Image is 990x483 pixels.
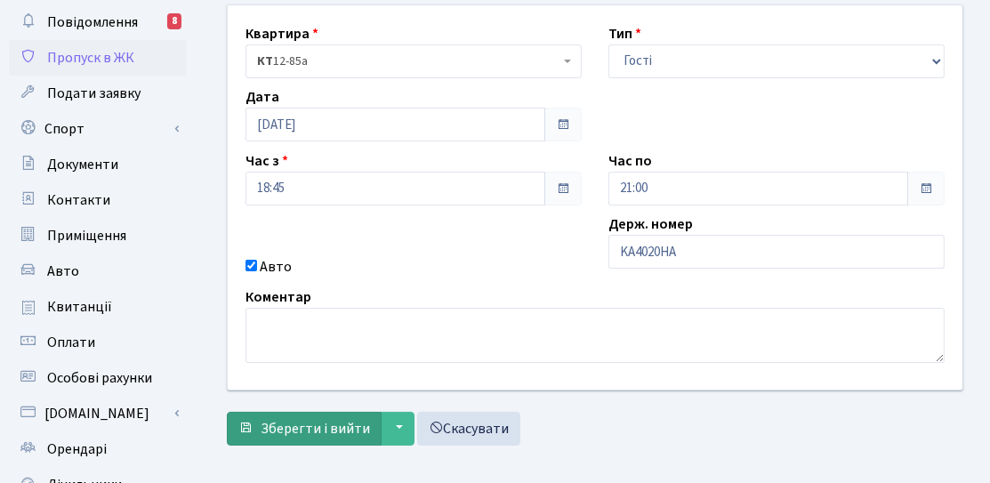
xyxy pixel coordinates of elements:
label: Авто [260,256,292,278]
a: Спорт [9,111,187,147]
label: Квартира [245,23,318,44]
span: Пропуск в ЖК [47,48,134,68]
a: Контакти [9,182,187,218]
span: <b>КТ</b>&nbsp;&nbsp;&nbsp;&nbsp;12-85а [257,52,559,70]
label: Держ. номер [608,213,693,235]
span: Квитанції [47,297,112,317]
a: Авто [9,254,187,289]
input: AA0001AA [608,235,945,269]
label: Коментар [245,286,311,308]
span: <b>КТ</b>&nbsp;&nbsp;&nbsp;&nbsp;12-85а [245,44,582,78]
a: Оплати [9,325,187,360]
span: Документи [47,155,118,174]
a: Пропуск в ЖК [9,40,187,76]
span: Авто [47,262,79,281]
a: Подати заявку [9,76,187,111]
label: Дата [245,86,279,108]
label: Час з [245,150,288,172]
label: Тип [608,23,641,44]
span: Орендарі [47,439,107,459]
a: Особові рахунки [9,360,187,396]
a: Квитанції [9,289,187,325]
div: 8 [167,13,181,29]
span: Контакти [47,190,110,210]
a: Скасувати [417,412,520,446]
a: Документи [9,147,187,182]
a: Орендарі [9,431,187,467]
span: Особові рахунки [47,368,152,388]
a: Приміщення [9,218,187,254]
span: Оплати [47,333,95,352]
label: Час по [608,150,652,172]
a: [DOMAIN_NAME] [9,396,187,431]
span: Подати заявку [47,84,141,103]
b: КТ [257,52,273,70]
span: Приміщення [47,226,126,246]
span: Повідомлення [47,12,138,32]
button: Зберегти і вийти [227,412,382,446]
span: Зберегти і вийти [261,419,370,439]
a: Повідомлення8 [9,4,187,40]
